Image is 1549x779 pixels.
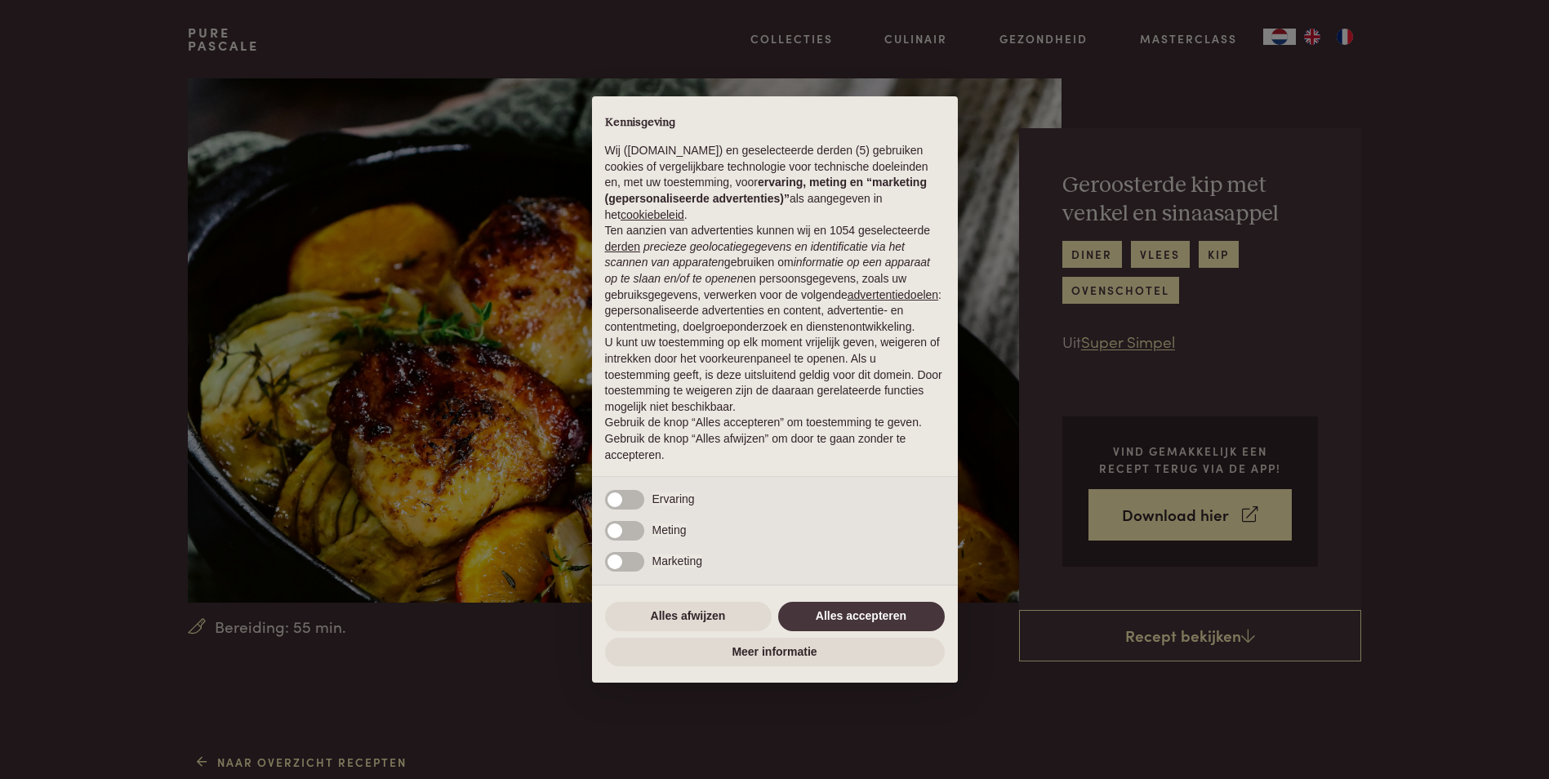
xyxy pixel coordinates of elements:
p: Wij ([DOMAIN_NAME]) en geselecteerde derden (5) gebruiken cookies of vergelijkbare technologie vo... [605,143,945,223]
span: Marketing [652,554,702,568]
p: Ten aanzien van advertenties kunnen wij en 1054 geselecteerde gebruiken om en persoonsgegevens, z... [605,223,945,335]
span: Ervaring [652,492,695,505]
span: Meting [652,523,687,536]
h2: Kennisgeving [605,116,945,131]
button: Alles afwijzen [605,602,772,631]
p: U kunt uw toestemming op elk moment vrijelijk geven, weigeren of intrekken door het voorkeurenpan... [605,335,945,415]
button: Meer informatie [605,638,945,667]
button: derden [605,239,641,256]
button: Alles accepteren [778,602,945,631]
em: precieze geolocatiegegevens en identificatie via het scannen van apparaten [605,240,905,269]
a: cookiebeleid [621,208,684,221]
strong: ervaring, meting en “marketing (gepersonaliseerde advertenties)” [605,176,927,205]
em: informatie op een apparaat op te slaan en/of te openen [605,256,931,285]
p: Gebruik de knop “Alles accepteren” om toestemming te geven. Gebruik de knop “Alles afwijzen” om d... [605,415,945,463]
button: advertentiedoelen [848,287,938,304]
